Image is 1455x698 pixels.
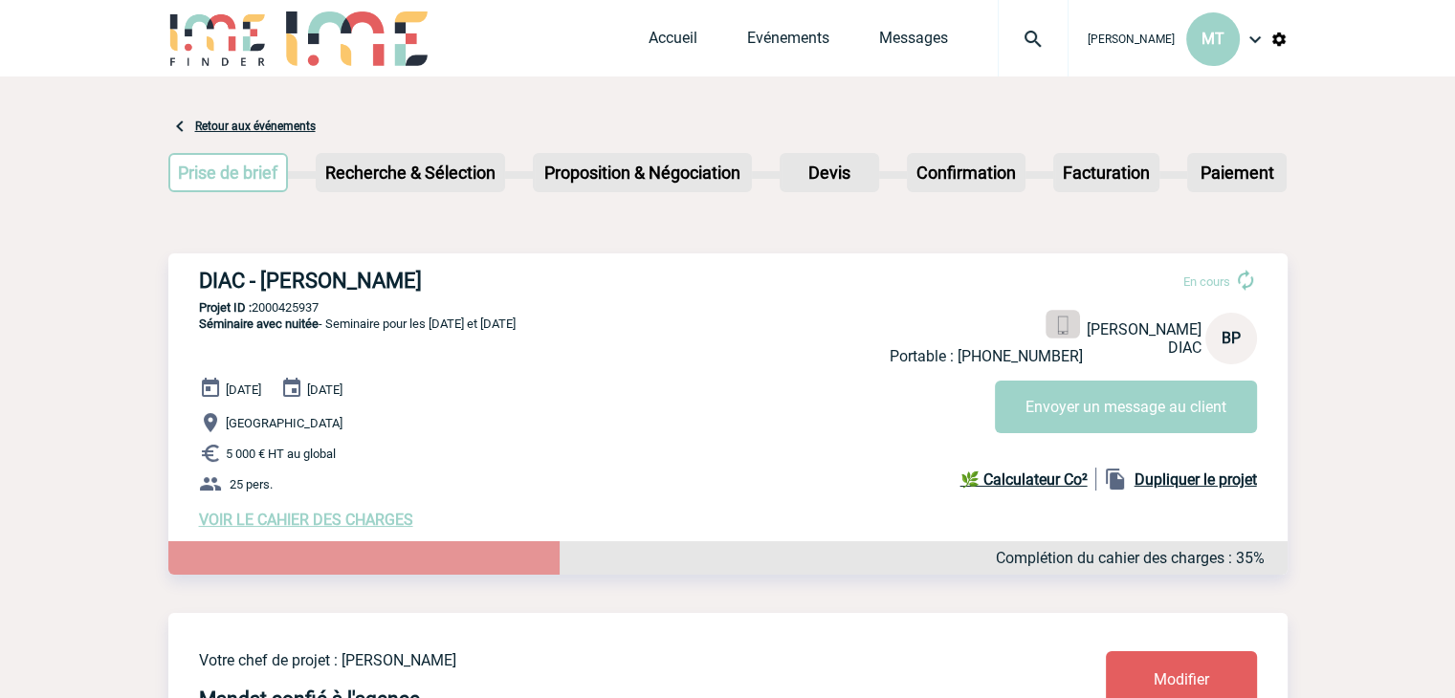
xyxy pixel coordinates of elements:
[226,416,342,430] span: [GEOGRAPHIC_DATA]
[230,477,273,491] span: 25 pers.
[226,447,336,461] span: 5 000 € HT au global
[199,316,516,331] span: - Seminaire pour les [DATE] et [DATE]
[890,347,1083,365] p: Portable : [PHONE_NUMBER]
[168,11,268,66] img: IME-Finder
[1189,155,1285,190] p: Paiement
[1168,338,1201,357] span: DIAC
[960,470,1088,489] b: 🌿 Calculateur Co²
[199,269,773,293] h3: DIAC - [PERSON_NAME]
[226,382,261,397] span: [DATE]
[879,29,948,55] a: Messages
[199,300,252,315] b: Projet ID :
[960,468,1096,491] a: 🌿 Calculateur Co²
[1222,329,1241,347] span: BP
[535,155,750,190] p: Proposition & Négociation
[649,29,697,55] a: Accueil
[199,651,993,669] p: Votre chef de projet : [PERSON_NAME]
[1135,470,1257,489] b: Dupliquer le projet
[318,155,503,190] p: Recherche & Sélection
[1154,670,1209,688] span: Modifier
[1055,155,1157,190] p: Facturation
[199,316,319,331] span: Séminaire avec nuitée
[1088,33,1175,46] span: [PERSON_NAME]
[168,300,1288,315] p: 2000425937
[1201,30,1224,48] span: MT
[170,155,287,190] p: Prise de brief
[199,511,413,529] a: VOIR LE CAHIER DES CHARGES
[995,381,1257,433] button: Envoyer un message au client
[195,120,316,133] a: Retour aux événements
[1104,468,1127,491] img: file_copy-black-24dp.png
[1087,320,1201,338] span: [PERSON_NAME]
[747,29,829,55] a: Evénements
[782,155,877,190] p: Devis
[307,382,342,397] span: [DATE]
[1183,274,1230,289] span: En cours
[1053,316,1071,335] img: portable.png
[909,155,1024,190] p: Confirmation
